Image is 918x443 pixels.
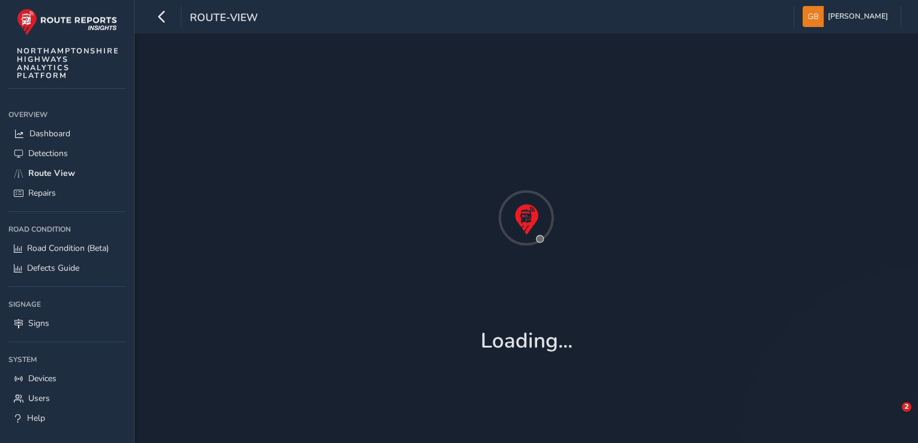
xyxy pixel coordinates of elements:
[28,187,56,199] span: Repairs
[28,167,75,179] span: Route View
[8,313,126,333] a: Signs
[28,393,50,404] span: Users
[17,47,120,80] span: NORTHAMPTONSHIRE HIGHWAYS ANALYTICS PLATFORM
[8,106,126,124] div: Overview
[27,262,79,274] span: Defects Guide
[803,6,824,27] img: diamond-layout
[27,412,45,424] span: Help
[803,6,892,27] button: [PERSON_NAME]
[28,373,56,384] span: Devices
[8,183,126,203] a: Repairs
[27,243,109,254] span: Road Condition (Beta)
[828,6,888,27] span: [PERSON_NAME]
[8,238,126,258] a: Road Condition (Beta)
[28,318,49,329] span: Signs
[902,402,911,412] span: 2
[17,8,117,35] img: rr logo
[29,128,70,139] span: Dashboard
[8,295,126,313] div: Signage
[8,388,126,408] a: Users
[8,369,126,388] a: Devices
[8,143,126,163] a: Detections
[8,220,126,238] div: Road Condition
[190,10,258,27] span: route-view
[8,258,126,278] a: Defects Guide
[481,328,573,354] h1: Loading...
[28,148,68,159] span: Detections
[8,408,126,428] a: Help
[8,351,126,369] div: System
[8,124,126,143] a: Dashboard
[877,402,906,431] iframe: Intercom live chat
[8,163,126,183] a: Route View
